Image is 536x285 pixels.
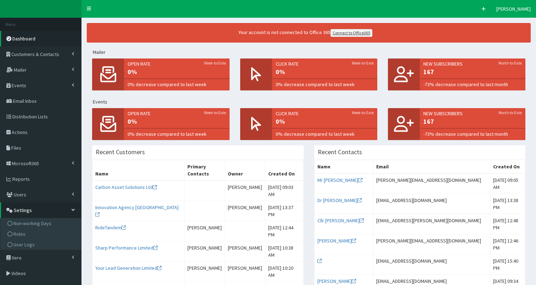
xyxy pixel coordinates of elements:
[225,180,265,201] td: [PERSON_NAME]
[128,60,226,67] span: Open rate
[12,35,35,42] span: Dashboard
[331,29,372,37] a: Connect to Office365
[185,221,225,241] td: [PERSON_NAME]
[13,98,36,104] span: Email Inbox
[352,60,374,66] small: Week-to-Date
[225,262,265,282] td: [PERSON_NAME]
[225,160,265,181] th: Owner
[14,191,26,198] span: Users
[12,176,30,182] span: Reports
[490,214,525,234] td: [DATE] 12:48 PM
[423,60,522,67] span: New Subscribers
[204,110,226,116] small: Week-to-Date
[265,221,303,241] td: [DATE] 12:44 PM
[276,67,374,77] span: 0%
[12,129,28,135] span: Actions
[95,245,158,251] a: Sharp Performance Limited
[265,262,303,282] td: [DATE] 10:20 AM
[276,81,374,88] span: 0% decrease compared to last week
[128,130,226,138] span: 0% decrease compared to last week
[14,67,27,73] span: Mailer
[225,201,265,221] td: [PERSON_NAME]
[96,149,145,155] h3: Recent Customers
[490,255,525,275] td: [DATE] 15:40 PM
[373,173,490,194] td: [PERSON_NAME][EMAIL_ADDRESS][DOMAIN_NAME]
[423,81,522,88] span: -73% decrease compared to last month
[95,204,179,218] a: Innovation Agency [GEOGRAPHIC_DATA]
[13,241,35,248] span: User Logs
[185,262,225,282] td: [PERSON_NAME]
[12,255,22,261] span: Xero
[317,217,364,224] a: Cllr [PERSON_NAME]
[11,270,26,276] span: Videos
[276,60,374,67] span: Click rate
[352,110,374,116] small: Week-to-Date
[373,255,490,275] td: [EMAIL_ADDRESS][DOMAIN_NAME]
[490,160,525,174] th: Created On
[14,207,32,213] span: Settings
[12,160,39,167] span: Microsoft365
[373,234,490,255] td: [PERSON_NAME][EMAIL_ADDRESS][DOMAIN_NAME]
[185,241,225,262] td: [PERSON_NAME]
[12,82,26,89] span: Events
[2,239,81,250] a: User Logs
[373,160,490,174] th: Email
[225,241,265,262] td: [PERSON_NAME]
[265,180,303,201] td: [DATE] 09:03 AM
[95,224,126,231] a: RideTandem
[276,110,374,117] span: Click rate
[11,145,21,151] span: Files
[13,231,26,237] span: Roles
[490,234,525,255] td: [DATE] 12:46 PM
[317,177,362,183] a: Mr [PERSON_NAME]
[128,67,226,77] span: 0%
[128,117,226,126] span: 0%
[373,194,490,214] td: [EMAIL_ADDRESS][DOMAIN_NAME]
[95,184,157,190] a: Carbon Asset Solutions Ltd
[317,278,356,284] a: [PERSON_NAME]
[314,160,373,174] th: Name
[103,29,507,37] div: Your account is not connected to Office 365
[490,173,525,194] td: [DATE] 09:05 AM
[2,218,81,229] a: Non-working Days
[498,110,522,116] small: Month-to-Date
[496,6,531,12] span: [PERSON_NAME]
[423,130,522,138] span: -73% decrease compared to last month
[423,67,522,77] span: 167
[92,160,185,181] th: Name
[490,194,525,214] td: [DATE] 13:38 PM
[93,99,531,105] h5: Events
[265,201,303,221] td: [DATE] 13:37 PM
[265,241,303,262] td: [DATE] 10:38 AM
[128,110,226,117] span: Open rate
[276,130,374,138] span: 0% decrease compared to last week
[423,110,522,117] span: New Subscribers
[95,265,162,271] a: Your Lead Generation Limited
[128,81,226,88] span: 0% decrease compared to last week
[13,220,51,227] span: Non-working Days
[12,113,48,120] span: Distribution Lists
[11,51,59,57] span: Customers & Contacts
[265,160,303,181] th: Created On
[204,60,226,66] small: Week-to-Date
[276,117,374,126] span: 0%
[317,238,356,244] a: [PERSON_NAME]
[373,214,490,234] td: [EMAIL_ADDRESS][PERSON_NAME][DOMAIN_NAME]
[2,229,81,239] a: Roles
[318,149,362,155] h3: Recent Contacts
[185,160,225,181] th: Primary Contacts
[93,50,531,55] h5: Mailer
[423,117,522,126] span: 167
[317,197,362,203] a: Dr [PERSON_NAME]
[498,60,522,66] small: Month-to-Date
